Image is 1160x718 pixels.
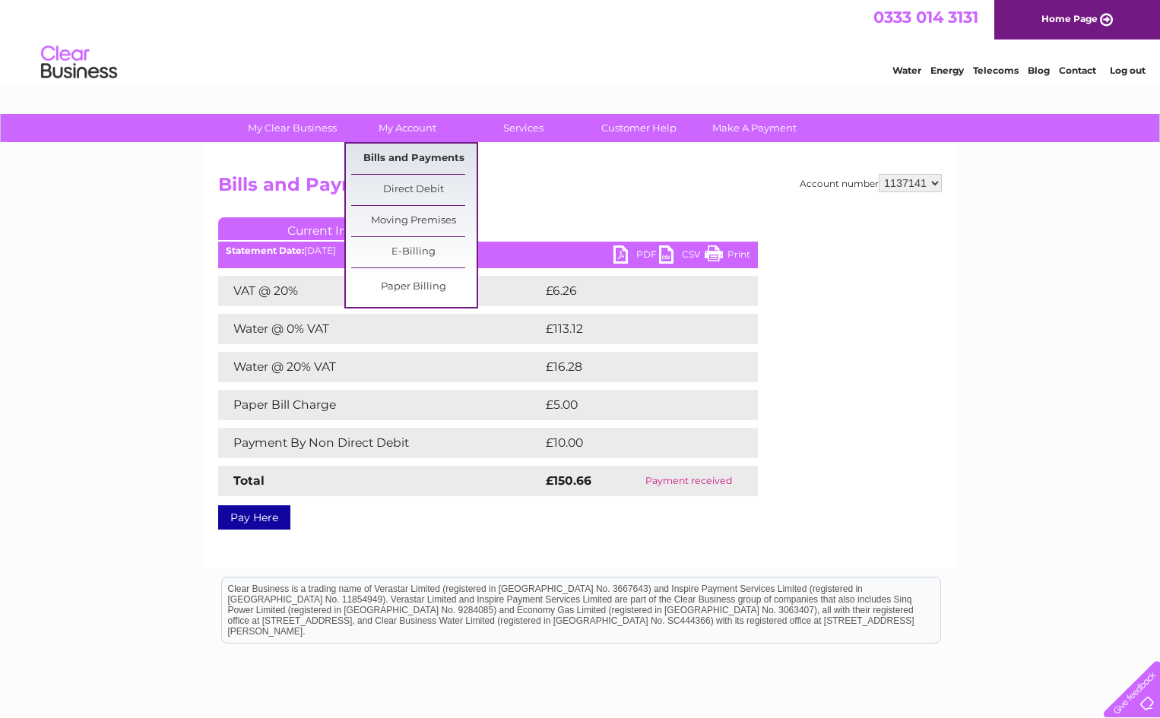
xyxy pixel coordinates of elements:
td: Payment received [620,466,758,496]
img: logo.png [40,40,118,86]
a: Make A Payment [692,114,817,142]
td: £10.00 [542,428,727,458]
a: Water [892,65,921,76]
a: Contact [1059,65,1096,76]
a: PDF [613,245,659,267]
a: Print [705,245,750,267]
td: VAT @ 20% [218,276,542,306]
strong: Total [233,473,265,488]
a: Bills and Payments [351,144,477,174]
a: My Account [345,114,471,142]
a: Paper Billing [351,272,477,302]
td: £113.12 [542,314,727,344]
a: Current Invoice [218,217,446,240]
td: Water @ 0% VAT [218,314,542,344]
td: £16.28 [542,352,726,382]
td: £5.00 [542,390,723,420]
td: Paper Bill Charge [218,390,542,420]
h2: Bills and Payments [218,174,942,203]
a: E-Billing [351,237,477,267]
a: My Clear Business [230,114,355,142]
a: Log out [1110,65,1146,76]
a: 0333 014 3131 [873,8,978,27]
a: Pay Here [218,505,290,530]
td: Water @ 20% VAT [218,352,542,382]
a: Blog [1028,65,1050,76]
a: Customer Help [576,114,702,142]
a: Services [461,114,586,142]
td: £6.26 [542,276,722,306]
a: CSV [659,245,705,267]
td: Payment By Non Direct Debit [218,428,542,458]
a: Telecoms [973,65,1019,76]
b: Statement Date: [226,245,304,256]
div: [DATE] [218,245,758,256]
a: Energy [930,65,964,76]
div: Clear Business is a trading name of Verastar Limited (registered in [GEOGRAPHIC_DATA] No. 3667643... [222,8,940,74]
a: Direct Debit [351,175,477,205]
strong: £150.66 [546,473,591,488]
a: Moving Premises [351,206,477,236]
div: Account number [800,174,942,192]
